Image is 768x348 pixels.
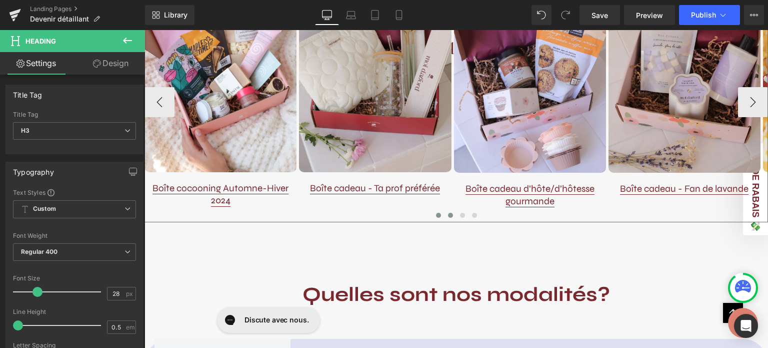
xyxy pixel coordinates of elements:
a: New Library [145,5,194,25]
a: Preview [624,5,675,25]
iframe: Button to open loyalty program pop-up [583,278,613,308]
div: Open Intercom Messenger [734,314,758,338]
iframe: Gorgias live chat messenger [67,273,179,306]
div: Title Tag [13,111,136,118]
button: Undo [531,5,551,25]
span: Heading [25,37,56,45]
a: Boîte cadeau d’hôte/d’hôtesse gourmande [321,153,450,179]
a: Landing Pages [30,5,145,13]
div: Typography [13,162,54,176]
button: More [744,5,764,25]
b: Regular 400 [21,248,58,255]
div: Line Height [13,308,136,315]
span: Publish [691,11,716,19]
a: Laptop [339,5,363,25]
span: px [126,290,134,297]
span: Save [591,10,608,21]
a: Tablet [363,5,387,25]
span: Library [164,11,187,20]
b: H3 [21,127,29,134]
span: Preview [636,10,663,21]
a: Boîte cadeau - Fan de lavande [475,153,604,167]
b: Custom [33,205,56,213]
button: Redo [555,5,575,25]
span: em [126,324,134,330]
a: Boîte cadeau - Ta prof préférée [165,152,295,166]
a: Desktop [315,5,339,25]
a: Design [74,52,147,75]
strong: Quelles sont nos modalités? [158,252,465,276]
div: Font Weight [13,232,136,239]
button: Publish [679,5,740,25]
div: Title Tag [13,85,42,99]
div: Text Styles [13,188,136,196]
span: Devenir détaillant [30,15,89,23]
a: Mobile [387,5,411,25]
div: Font Size [13,275,136,282]
a: Boîte cocooning Automne-Hiver 2024 [8,152,144,179]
